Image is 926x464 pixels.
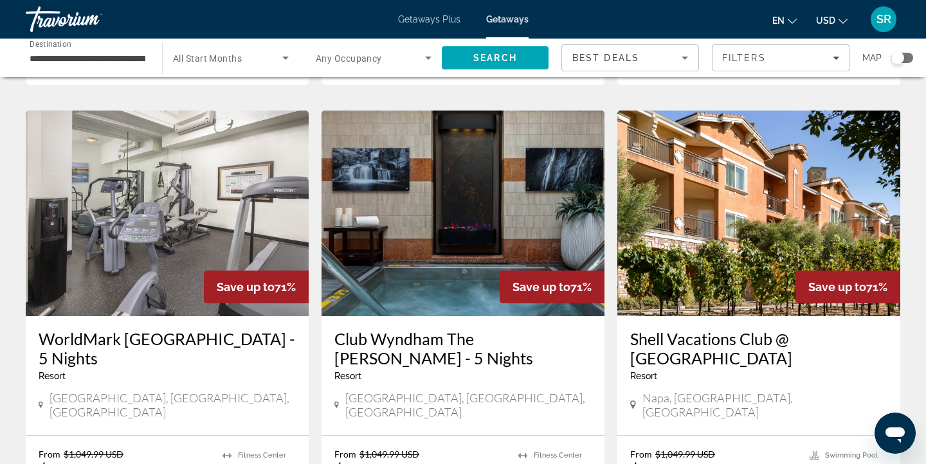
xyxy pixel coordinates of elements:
[238,451,286,460] span: Fitness Center
[39,449,60,460] span: From
[50,391,296,419] span: [GEOGRAPHIC_DATA], [GEOGRAPHIC_DATA], [GEOGRAPHIC_DATA]
[30,39,71,48] span: Destination
[26,111,309,316] img: WorldMark San Francisco - 5 Nights
[630,449,652,460] span: From
[334,329,592,368] a: Club Wyndham The [PERSON_NAME] - 5 Nights
[572,50,688,66] mat-select: Sort by
[772,11,797,30] button: Change language
[816,11,848,30] button: Change currency
[334,371,361,381] span: Resort
[473,53,517,63] span: Search
[867,6,900,33] button: User Menu
[655,449,715,460] span: $1,049.99 USD
[795,271,900,303] div: 71%
[64,449,123,460] span: $1,049.99 USD
[204,271,309,303] div: 71%
[722,53,766,63] span: Filters
[572,53,639,63] span: Best Deals
[486,14,529,24] a: Getaways
[862,49,882,67] span: Map
[359,449,419,460] span: $1,049.99 USD
[398,14,460,24] a: Getaways Plus
[322,111,604,316] img: Club Wyndham The Donatello - 5 Nights
[39,329,296,368] a: WorldMark [GEOGRAPHIC_DATA] - 5 Nights
[534,451,582,460] span: Fitness Center
[630,329,887,368] a: Shell Vacations Club @ [GEOGRAPHIC_DATA]
[30,51,145,66] input: Select destination
[808,280,866,294] span: Save up to
[825,451,878,460] span: Swimming Pool
[217,280,275,294] span: Save up to
[772,15,785,26] span: en
[712,44,849,71] button: Filters
[816,15,835,26] span: USD
[334,449,356,460] span: From
[442,46,549,69] button: Search
[173,53,242,64] span: All Start Months
[316,53,382,64] span: Any Occupancy
[39,371,66,381] span: Resort
[26,3,154,36] a: Travorium
[500,271,604,303] div: 71%
[345,391,592,419] span: [GEOGRAPHIC_DATA], [GEOGRAPHIC_DATA], [GEOGRAPHIC_DATA]
[513,280,570,294] span: Save up to
[630,371,657,381] span: Resort
[642,391,887,419] span: Napa, [GEOGRAPHIC_DATA], [GEOGRAPHIC_DATA]
[876,13,891,26] span: SR
[875,413,916,454] iframe: Button to launch messaging window
[617,111,900,316] img: Shell Vacations Club @ Vino Bello Resort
